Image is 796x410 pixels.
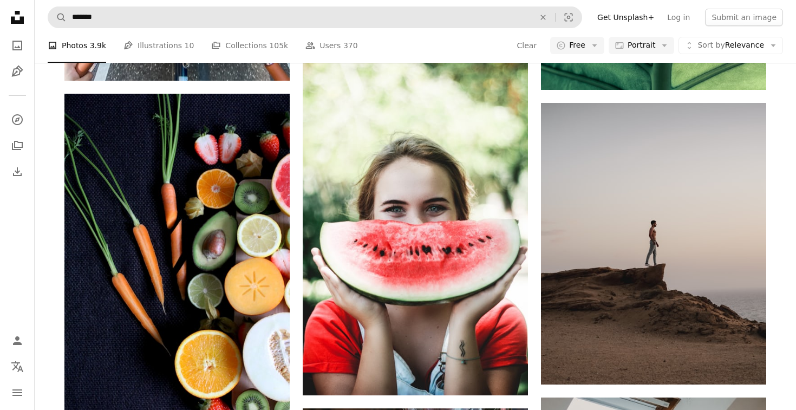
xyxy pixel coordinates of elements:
img: woman holding sliced watermelon [303,57,528,395]
button: Submit an image [705,9,783,26]
a: Users 370 [305,28,357,63]
button: Sort byRelevance [678,37,783,54]
button: Language [6,356,28,378]
a: Illustrations [6,61,28,82]
span: Free [569,40,585,51]
span: Portrait [628,40,655,51]
span: 105k [269,40,288,51]
span: Relevance [697,40,764,51]
a: Collections 105k [211,28,288,63]
a: Get Unsplash+ [591,9,661,26]
a: Download History [6,161,28,183]
a: woman holding sliced watermelon [303,222,528,231]
a: Explore [6,109,28,131]
span: 370 [343,40,358,51]
span: Sort by [697,41,725,49]
a: sliced vegetable and fruits on board [64,257,290,267]
a: Home — Unsplash [6,6,28,30]
button: Clear [531,7,555,28]
button: Portrait [609,37,674,54]
button: Clear [517,37,538,54]
a: Log in / Sign up [6,330,28,352]
a: Collections [6,135,28,157]
button: Visual search [556,7,582,28]
button: Free [550,37,604,54]
a: topless man standing on rocky hill [541,238,766,248]
img: topless man standing on rocky hill [541,103,766,385]
form: Find visuals sitewide [48,6,582,28]
button: Search Unsplash [48,7,67,28]
a: Photos [6,35,28,56]
button: Menu [6,382,28,404]
span: 10 [185,40,194,51]
a: Illustrations 10 [123,28,194,63]
a: Log in [661,9,696,26]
